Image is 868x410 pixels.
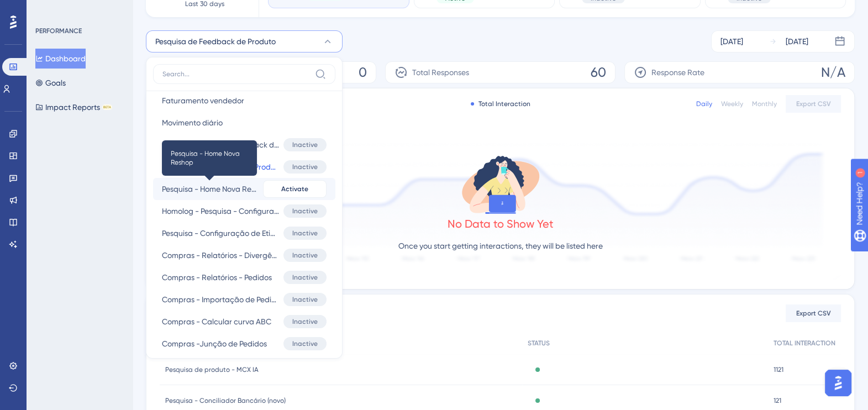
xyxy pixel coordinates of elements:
button: Compras - Relatórios - PedidosInactive [153,266,335,288]
div: [DATE] [720,35,743,48]
span: Activate [281,185,308,193]
div: No Data to Show Yet [448,216,554,232]
button: Homolog - Pesquisa - Configuração de Etiquetas NOVOInactive [153,200,335,222]
input: Search... [162,70,311,78]
span: Compras - Relatórios - Pedidos [162,271,272,284]
button: Activate [263,180,327,198]
span: Inactive [292,317,318,326]
div: Weekly [721,99,743,108]
span: Export CSV [796,99,831,108]
button: Pesquisa - Configuração de Etiquetas NOVOInactive [153,222,335,244]
span: Pesquisa de produto - MCX IA [165,365,259,374]
span: Pesquisa de Feedback de Produto [155,35,276,48]
div: 1 [77,6,80,14]
button: Export CSV [786,304,841,322]
button: Pesquisa de Feedback de Produto [146,30,343,52]
button: Dashboard [35,49,86,69]
span: Export CSV [796,309,831,318]
span: Copy - Pesquisa de Feedback de Produto [162,138,279,151]
button: Pesquisa de Feedback de ProdutoInactive [153,156,335,178]
span: Compras - Relatórios - Divergências [162,249,279,262]
button: Faturamento vendedor [153,90,335,112]
button: Compras - Relatórios - DivergênciasInactive [153,244,335,266]
span: Inactive [292,339,318,348]
button: Movimento diário [153,112,335,134]
p: Once you start getting interactions, they will be listed here [398,239,603,253]
button: Export CSV [786,95,841,113]
span: Inactive [292,140,318,149]
div: BETA [102,104,112,110]
span: Inactive [292,295,318,304]
span: Pesquisa - Home Nova Reshop [162,182,259,196]
span: Inactive [292,229,318,238]
span: 0 [359,64,367,81]
span: Inactive [292,273,318,282]
span: Pesquisa - Configuração de Etiquetas NOVO [162,227,279,240]
iframe: UserGuiding AI Assistant Launcher [822,366,855,400]
button: Pesquisa - Home Nova ReshopPesquisa - Home Nova ReshopActivate [153,178,335,200]
button: Compras - Calcular curva ABCInactive [153,311,335,333]
span: Inactive [292,251,318,260]
button: Compras -Junção de PedidosInactive [153,333,335,355]
span: STATUS [528,339,550,348]
span: Compras -Junção de Pedidos [162,337,267,350]
button: Goals [35,73,66,93]
span: Movimento diário [162,116,223,129]
button: Copy - Pesquisa de Feedback de ProdutoInactive [153,134,335,156]
span: N/A [821,64,845,81]
span: Response Rate [651,66,704,79]
button: Impact ReportsBETA [35,97,112,117]
span: Inactive [292,207,318,215]
span: Compras - Calcular curva ABC [162,315,271,328]
span: Total Responses [412,66,469,79]
span: Faturamento vendedor [162,94,244,107]
div: Total Interaction [471,99,530,108]
button: Compras - Importação de PedidoInactive [153,288,335,311]
div: [DATE] [786,35,808,48]
div: Monthly [752,99,777,108]
span: Inactive [292,162,318,171]
span: TOTAL INTERACTION [774,339,835,348]
div: PERFORMANCE [35,27,82,35]
span: 1121 [774,365,783,374]
span: 121 [774,396,781,405]
span: Pesquisa - Conciliador Bancário (novo) [165,396,286,405]
span: Pesquisa - Home Nova Reshop [171,149,248,167]
span: Homolog - Pesquisa - Configuração de Etiquetas NOVO [162,204,279,218]
span: 60 [591,64,606,81]
span: Need Help? [26,3,69,16]
div: Daily [696,99,712,108]
span: Compras - Importação de Pedido [162,293,279,306]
